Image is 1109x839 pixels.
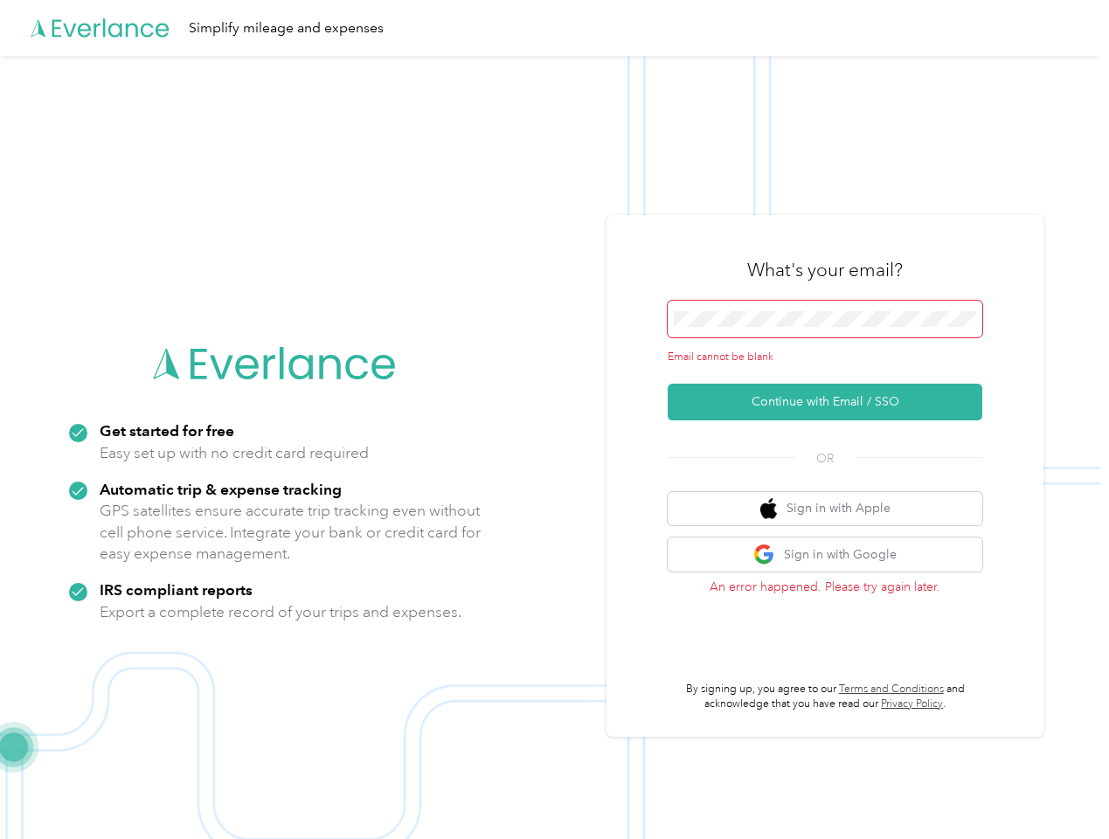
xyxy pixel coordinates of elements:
[100,421,234,440] strong: Get started for free
[668,384,982,420] button: Continue with Email / SSO
[100,500,482,565] p: GPS satellites ensure accurate trip tracking even without cell phone service. Integrate your bank...
[100,442,369,464] p: Easy set up with no credit card required
[668,492,982,526] button: apple logoSign in with Apple
[794,449,856,468] span: OR
[668,350,982,365] div: Email cannot be blank
[100,601,461,623] p: Export a complete record of your trips and expenses.
[100,580,253,599] strong: IRS compliant reports
[881,697,943,711] a: Privacy Policy
[668,578,982,596] p: An error happened. Please try again later.
[668,537,982,572] button: google logoSign in with Google
[760,498,778,520] img: apple logo
[747,258,903,282] h3: What's your email?
[668,682,982,712] p: By signing up, you agree to our and acknowledge that you have read our .
[100,480,342,498] strong: Automatic trip & expense tracking
[753,544,775,565] img: google logo
[189,17,384,39] div: Simplify mileage and expenses
[839,683,944,696] a: Terms and Conditions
